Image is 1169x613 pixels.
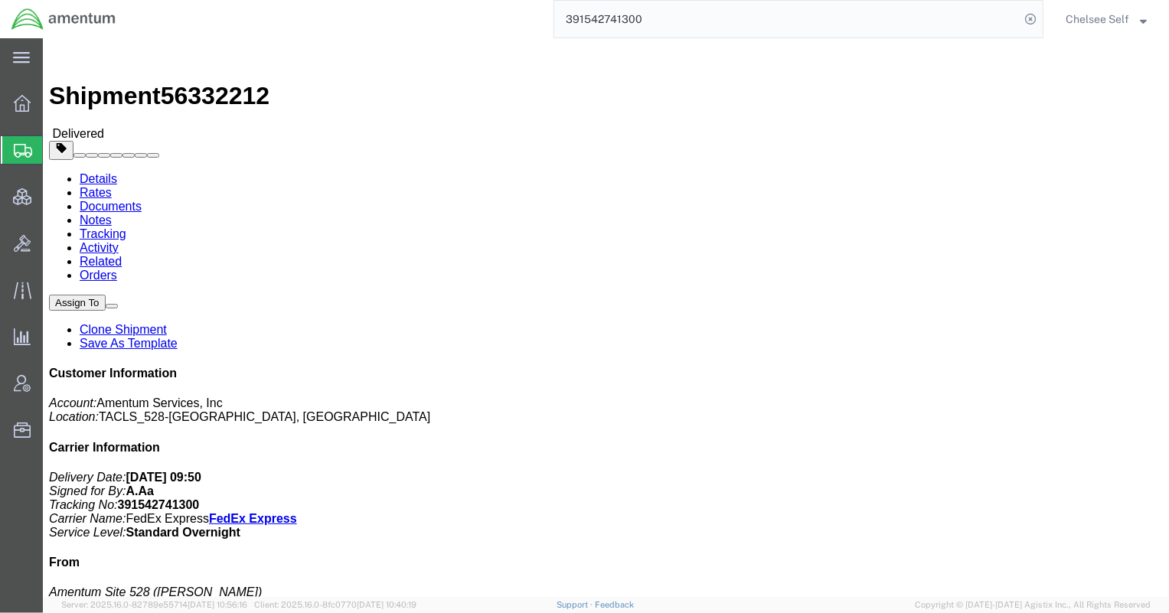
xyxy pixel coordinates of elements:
[595,600,634,609] a: Feedback
[11,8,116,31] img: logo
[557,600,595,609] a: Support
[357,600,416,609] span: [DATE] 10:40:19
[554,1,1020,37] input: Search for shipment number, reference number
[61,600,247,609] span: Server: 2025.16.0-82789e55714
[1065,10,1148,28] button: Chelsee Self
[915,598,1151,611] span: Copyright © [DATE]-[DATE] Agistix Inc., All Rights Reserved
[43,38,1169,597] iframe: FS Legacy Container
[188,600,247,609] span: [DATE] 10:56:16
[254,600,416,609] span: Client: 2025.16.0-8fc0770
[1066,11,1129,28] span: Chelsee Self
